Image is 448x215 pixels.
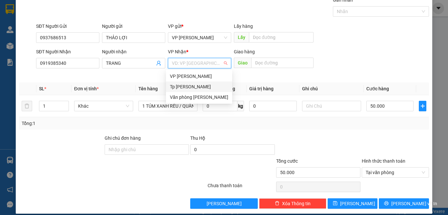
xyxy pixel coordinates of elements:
th: Ghi chú [299,82,364,95]
span: delete [275,201,279,206]
b: [DOMAIN_NAME] [55,25,90,30]
div: Tổng: 1 [22,120,173,127]
b: Gửi khách hàng [40,9,65,40]
div: Tp Hồ Chí Minh [166,81,232,92]
span: user-add [156,61,161,66]
span: Lấy [234,32,249,43]
button: save[PERSON_NAME] [328,198,378,209]
div: Chưa thanh toán [207,182,275,193]
button: printer[PERSON_NAME] và In [379,198,429,209]
b: [PERSON_NAME] [8,42,37,73]
div: SĐT Người Gửi [36,23,99,30]
button: [PERSON_NAME] [190,198,257,209]
span: save [333,201,337,206]
div: Tp [PERSON_NAME] [170,83,228,90]
span: Khác [78,101,129,111]
label: Ghi chú đơn hàng [105,135,141,141]
input: Ghi chú đơn hàng [105,144,189,155]
span: [PERSON_NAME] [340,200,375,207]
div: VP gửi [168,23,231,30]
span: Giao hàng [234,49,255,54]
span: printer [384,201,389,206]
button: delete [22,101,32,111]
span: [PERSON_NAME] và In [391,200,437,207]
span: Tại văn phòng [366,168,425,177]
span: [PERSON_NAME] [207,200,242,207]
input: Dọc đường [249,32,314,43]
div: Người gửi [102,23,165,30]
span: Tên hàng [138,86,158,91]
div: Văn phòng [PERSON_NAME] [170,94,228,101]
input: VD: Bàn, Ghế [138,101,197,111]
label: Hình thức thanh toán [362,158,405,164]
div: VP [PERSON_NAME] [170,73,228,80]
span: kg [237,101,244,111]
span: plus [419,103,426,109]
input: 0 [249,101,296,111]
span: Tổng cước [276,158,298,164]
span: Thu Hộ [190,135,205,141]
span: Đơn vị tính [74,86,99,91]
input: Ghi Chú [302,101,361,111]
li: (c) 2017 [55,31,90,39]
span: VP Nhận [168,49,186,54]
button: deleteXóa Thông tin [259,198,326,209]
div: Văn phòng không hợp lệ [168,69,231,77]
div: SĐT Người Nhận [36,48,99,55]
span: Lấy hàng [234,24,253,29]
span: Giao [234,58,251,68]
span: SL [39,86,44,91]
div: VP Phan Rang [166,71,232,81]
span: Xóa Thông tin [282,200,311,207]
div: Văn phòng Phan Thiết [166,92,232,102]
span: VP Phan Rang [172,33,227,43]
span: Cước hàng [366,86,389,91]
div: Người nhận [102,48,165,55]
span: Giá trị hàng [249,86,274,91]
img: logo.jpg [71,8,87,24]
button: plus [419,101,426,111]
input: Dọc đường [251,58,314,68]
